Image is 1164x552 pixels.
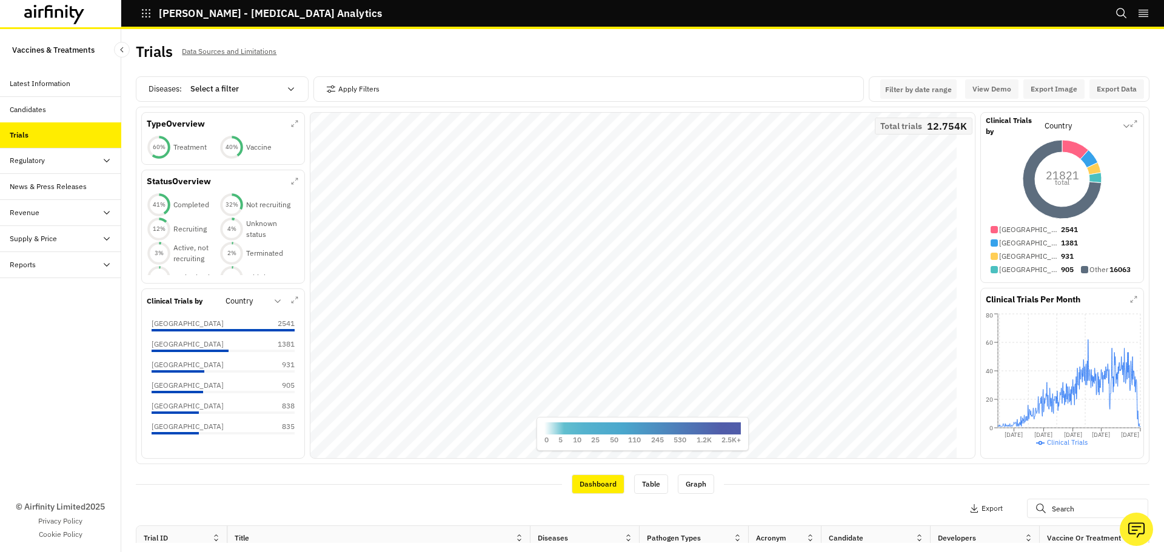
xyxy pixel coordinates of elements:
[999,238,1060,248] p: [GEOGRAPHIC_DATA]
[264,380,295,391] p: 905
[114,42,130,58] button: Close Sidebar
[152,339,224,350] p: [GEOGRAPHIC_DATA]
[674,434,686,445] p: 530
[10,207,39,218] div: Revenue
[182,45,276,58] p: Data Sources and Limitations
[235,533,249,544] div: Title
[573,434,581,445] p: 10
[986,115,1041,137] p: Clinical Trials by
[986,396,993,404] tspan: 20
[173,142,207,153] p: Treatment
[885,85,952,94] p: Filter by date range
[880,122,922,130] p: Total trials
[927,122,967,130] p: 12.754K
[147,143,171,151] div: 60 %
[1089,79,1144,99] button: Export Data
[16,500,105,513] p: © Airfinity Limited 2025
[1046,168,1079,182] tspan: 21821
[610,434,618,445] p: 50
[10,155,45,166] div: Regulatory
[219,225,244,233] div: 4 %
[246,142,272,153] p: Vaccine
[147,273,171,282] div: 2 %
[986,367,993,375] tspan: 40
[982,504,1003,513] p: Export
[219,249,244,258] div: 2 %
[697,434,712,445] p: 1.2K
[246,248,283,259] p: Terminated
[1089,264,1108,275] p: Other
[152,421,224,432] p: [GEOGRAPHIC_DATA]
[310,113,957,458] canvas: Map
[1061,264,1074,275] p: 905
[986,339,993,347] tspan: 60
[721,434,741,445] p: 2.5K+
[10,233,57,244] div: Supply & Price
[965,79,1018,99] button: View Demo
[634,474,668,494] div: Table
[1047,438,1088,447] span: Clinical Trials
[1115,3,1128,24] button: Search
[1023,79,1085,99] button: Export Image
[219,201,244,209] div: 32 %
[147,296,202,307] p: Clinical Trials by
[1027,499,1148,518] input: Search
[39,529,82,540] a: Cookie Policy
[1061,251,1074,262] p: 931
[829,533,863,544] div: Candidate
[558,434,563,445] p: 5
[219,273,244,282] div: 2 %
[149,79,303,99] div: Diseases :
[264,359,295,370] p: 931
[591,434,600,445] p: 25
[986,311,993,319] tspan: 80
[10,259,36,270] div: Reports
[1055,178,1069,187] tspan: total
[756,533,786,544] div: Acronym
[246,199,290,210] p: Not recruiting
[147,118,205,130] p: Type Overview
[144,533,168,544] div: Trial ID
[136,43,172,61] h2: Trials
[173,242,219,264] p: Active, not recruiting
[159,8,382,19] p: [PERSON_NAME] - [MEDICAL_DATA] Analytics
[986,293,1080,306] p: Clinical Trials Per Month
[1120,513,1153,546] button: Ask our analysts
[173,272,210,283] p: Authorised
[999,251,1060,262] p: [GEOGRAPHIC_DATA]
[173,199,209,210] p: Completed
[246,218,292,240] p: Unknown status
[999,224,1060,235] p: [GEOGRAPHIC_DATA]
[678,474,714,494] div: Graph
[10,181,87,192] div: News & Press Releases
[264,318,295,329] p: 2541
[173,224,207,234] p: Recruiting
[147,225,171,233] div: 12 %
[538,533,568,544] div: Diseases
[1064,431,1082,439] tspan: [DATE]
[10,104,46,115] div: Candidates
[969,499,1003,518] button: Export
[264,339,295,350] p: 1381
[10,130,28,141] div: Trials
[147,175,211,188] p: Status Overview
[1047,533,1121,544] div: Vaccine or Treatment
[1109,264,1131,275] p: 16063
[1061,238,1078,248] p: 1381
[38,516,82,527] a: Privacy Policy
[999,264,1060,275] p: [GEOGRAPHIC_DATA]
[246,272,281,283] p: Withdrawn
[651,434,664,445] p: 245
[647,533,701,544] div: Pathogen Types
[219,143,244,151] div: 40 %
[938,533,976,544] div: Developers
[147,201,171,209] div: 41 %
[628,434,641,445] p: 110
[152,359,224,370] p: [GEOGRAPHIC_DATA]
[572,474,624,494] div: Dashboard
[12,39,95,61] p: Vaccines & Treatments
[152,401,224,411] p: [GEOGRAPHIC_DATA]
[147,249,171,258] div: 3 %
[152,380,224,391] p: [GEOGRAPHIC_DATA]
[1034,431,1052,439] tspan: [DATE]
